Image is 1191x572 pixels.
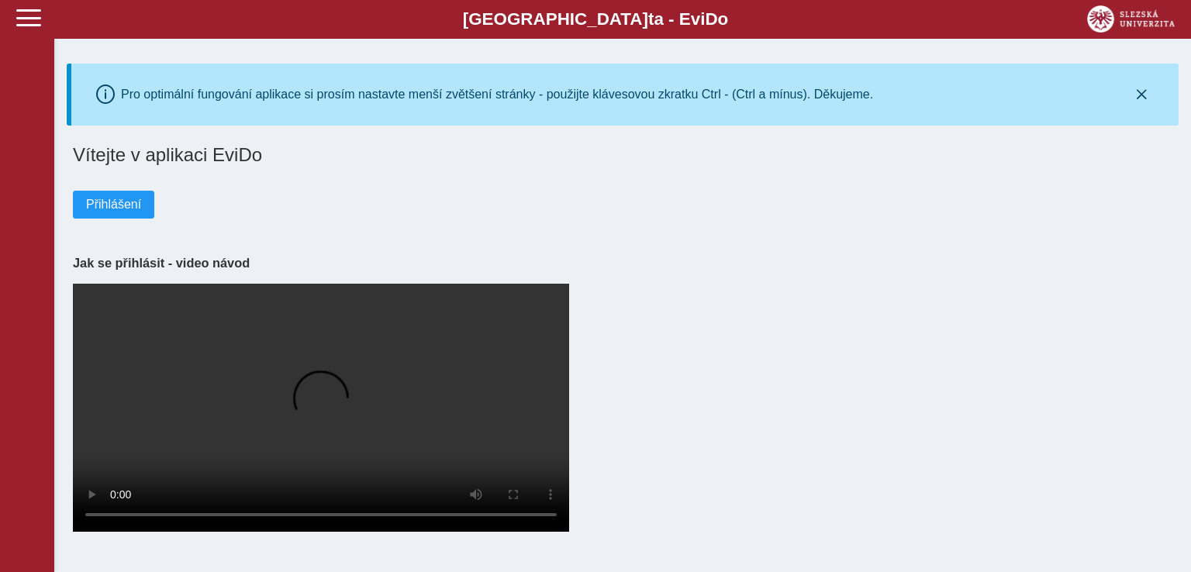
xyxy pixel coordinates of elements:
span: o [718,9,729,29]
span: D [705,9,717,29]
span: t [648,9,654,29]
h3: Jak se přihlásit - video návod [73,256,1172,270]
video: Your browser does not support the video tag. [73,284,569,532]
div: Pro optimální fungování aplikace si prosím nastavte menší zvětšení stránky - použijte klávesovou ... [121,88,873,102]
button: Přihlášení [73,191,154,219]
h1: Vítejte v aplikaci EviDo [73,144,1172,166]
b: [GEOGRAPHIC_DATA] a - Evi [47,9,1144,29]
img: logo_web_su.png [1087,5,1175,33]
span: Přihlášení [86,198,141,212]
